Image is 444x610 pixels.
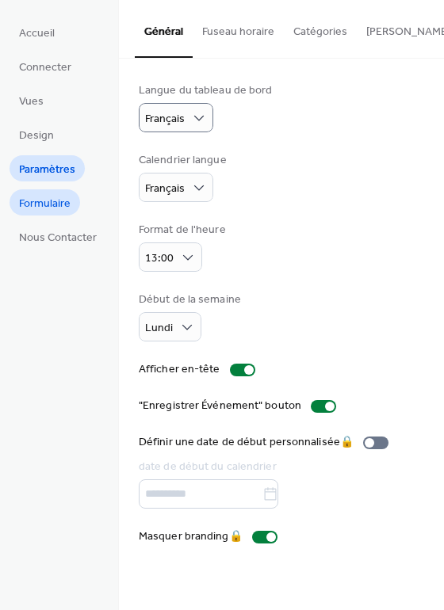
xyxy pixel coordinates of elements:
[145,318,173,339] span: Lundi
[19,128,54,144] span: Design
[19,25,55,42] span: Accueil
[145,109,185,130] span: Français
[10,189,80,215] a: Formulaire
[10,19,64,45] a: Accueil
[19,230,97,246] span: Nous Contacter
[10,87,53,113] a: Vues
[139,82,273,99] div: Langue du tableau de bord
[139,398,301,414] div: "Enregistrer Événement" bouton
[19,59,71,76] span: Connecter
[19,196,71,212] span: Formulaire
[10,121,63,147] a: Design
[139,361,220,378] div: Afficher en-tête
[139,292,241,308] div: Début de la semaine
[10,223,106,250] a: Nous Contacter
[19,93,44,110] span: Vues
[139,222,226,238] div: Format de l'heure
[145,248,174,269] span: 13:00
[10,53,81,79] a: Connecter
[139,152,227,169] div: Calendrier langue
[145,178,185,200] span: Français
[10,155,85,181] a: Paramètres
[19,162,75,178] span: Paramètres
